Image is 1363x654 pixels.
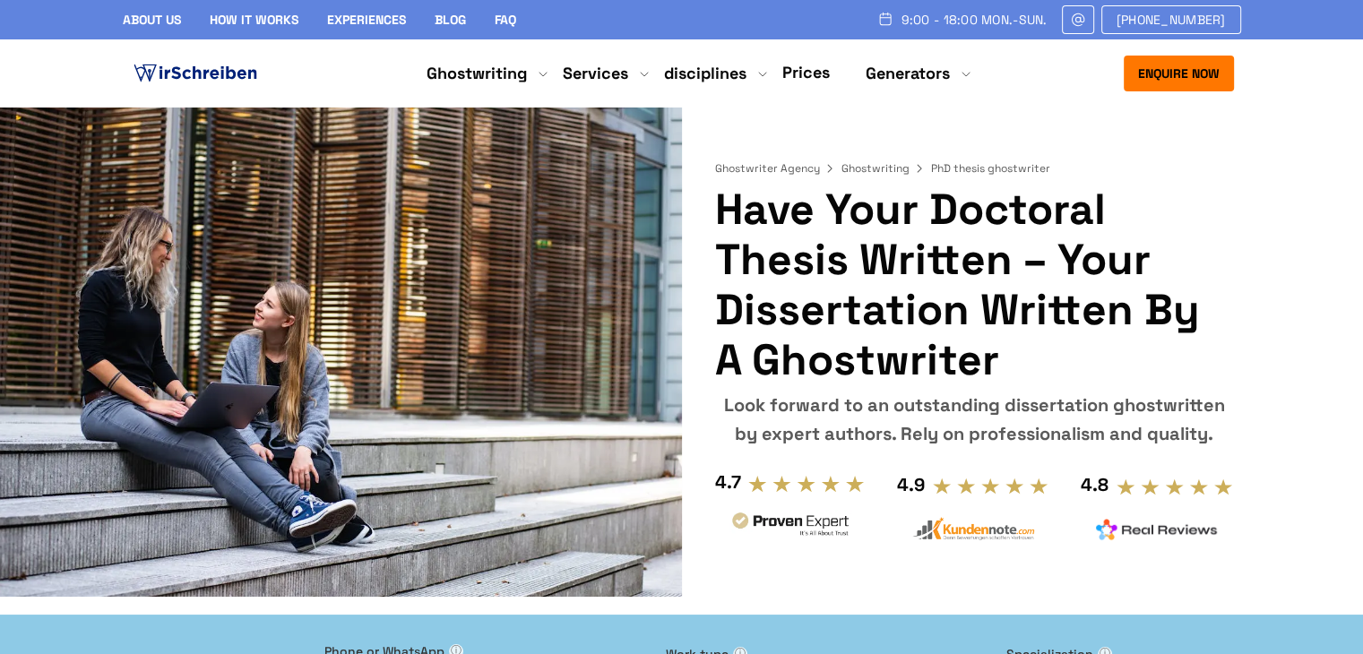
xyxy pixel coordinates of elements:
[877,12,893,26] img: Schedule
[901,12,1047,28] font: 9:00 - 18:00 Mon.-Sun.
[782,62,830,82] a: Prices
[1117,12,1226,28] font: [PHONE_NUMBER]
[1096,519,1218,540] img: real reviews
[495,12,516,28] a: FAQ
[714,470,740,494] font: 4.7
[1101,5,1241,34] a: [PHONE_NUMBER]
[714,161,819,176] font: Ghostwriter Agency
[563,63,628,83] font: Services
[729,510,851,543] img: provenexpert
[563,63,628,84] a: Services
[435,12,466,28] a: Blog
[841,161,909,176] font: Ghostwriting
[897,473,925,496] font: 4.9
[714,182,1199,387] font: Have your doctoral thesis written – your dissertation written by a ghostwriter
[1116,478,1233,497] img: stars
[210,12,298,28] a: How it works
[1124,56,1234,91] button: Enquire now
[912,517,1034,541] img: customer rating
[1138,65,1220,82] font: Enquire now
[664,63,746,84] a: disciplines
[123,12,181,28] a: About Us
[841,161,927,176] a: Ghostwriting
[130,60,261,87] img: logo ghostwriter-austria
[1070,13,1086,27] img: E-mail
[427,63,527,84] a: Ghostwriting
[427,63,527,83] font: Ghostwriting
[1081,473,1109,496] font: 4.8
[747,474,865,494] img: stars
[327,12,406,28] a: Experiences
[930,161,1049,176] font: PhD thesis ghostwriter
[714,161,837,176] a: Ghostwriter Agency
[723,393,1224,445] font: Look forward to an outstanding dissertation ghostwritten by expert authors. Rely on professionali...
[866,63,950,83] font: Generators
[664,63,746,83] font: disciplines
[932,477,1049,496] img: stars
